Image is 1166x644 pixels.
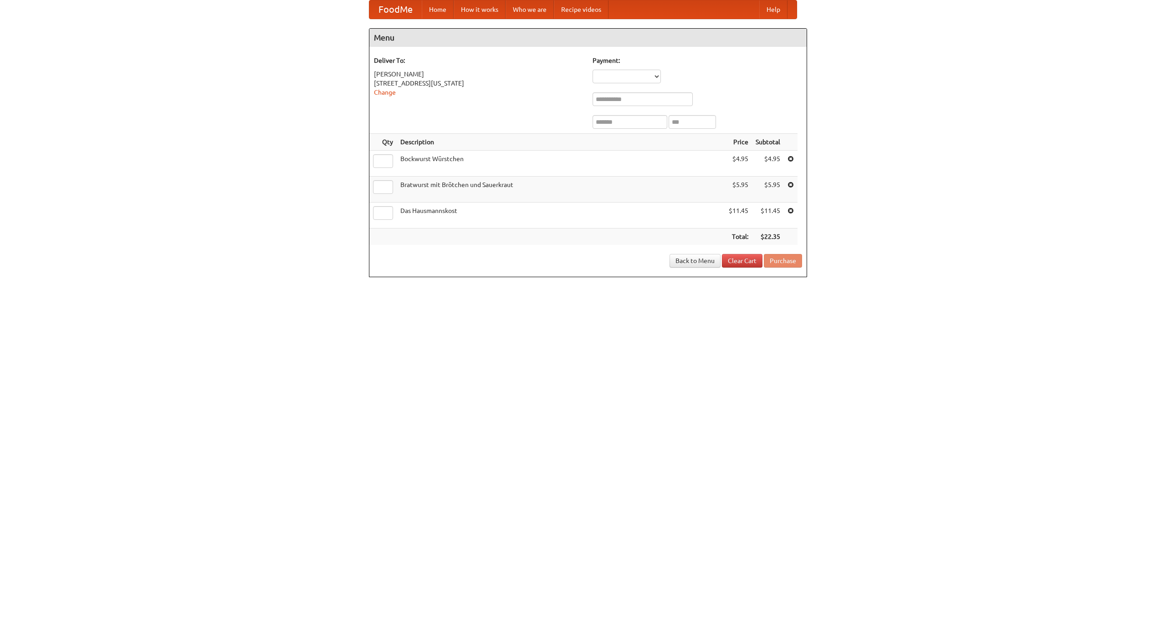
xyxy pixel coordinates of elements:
[369,0,422,19] a: FoodMe
[593,56,802,65] h5: Payment:
[374,56,583,65] h5: Deliver To:
[722,254,762,268] a: Clear Cart
[725,151,752,177] td: $4.95
[752,203,784,228] td: $11.45
[422,0,454,19] a: Home
[397,151,725,177] td: Bockwurst Würstchen
[397,134,725,151] th: Description
[369,29,807,47] h4: Menu
[725,228,752,245] th: Total:
[554,0,609,19] a: Recipe videos
[764,254,802,268] button: Purchase
[397,177,725,203] td: Bratwurst mit Brötchen und Sauerkraut
[369,134,397,151] th: Qty
[752,134,784,151] th: Subtotal
[725,203,752,228] td: $11.45
[374,79,583,88] div: [STREET_ADDRESS][US_STATE]
[752,177,784,203] td: $5.95
[397,203,725,228] td: Das Hausmannskost
[670,254,721,268] a: Back to Menu
[454,0,506,19] a: How it works
[725,177,752,203] td: $5.95
[752,228,784,245] th: $22.35
[506,0,554,19] a: Who we are
[725,134,752,151] th: Price
[374,70,583,79] div: [PERSON_NAME]
[759,0,788,19] a: Help
[752,151,784,177] td: $4.95
[374,89,396,96] a: Change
